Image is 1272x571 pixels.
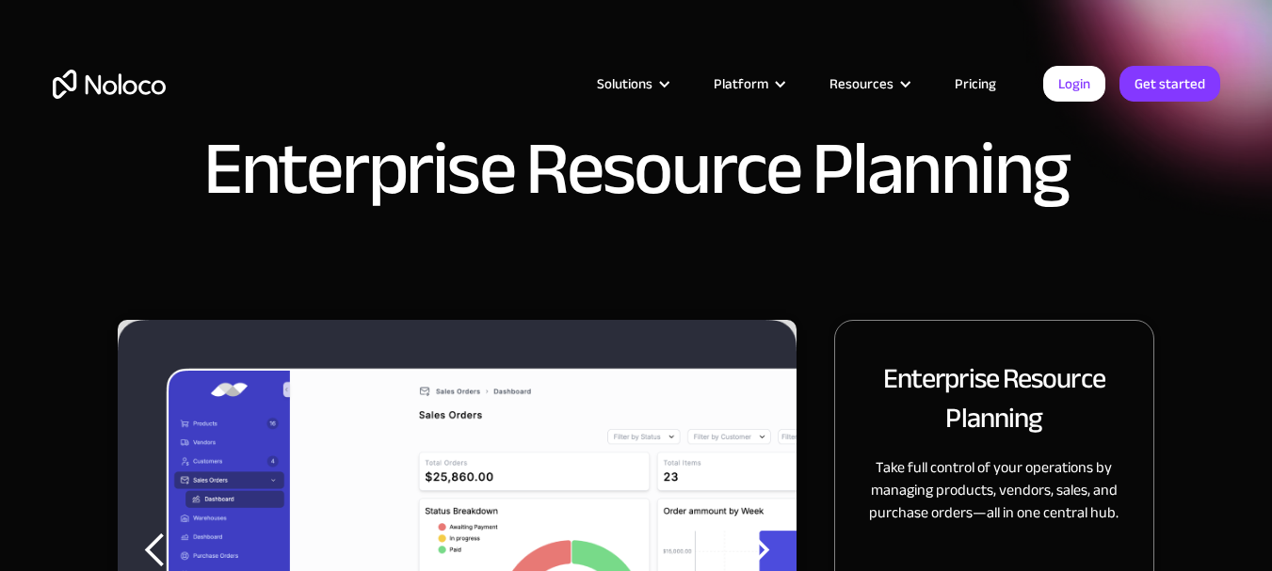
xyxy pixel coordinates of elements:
a: Login [1043,66,1105,102]
div: Resources [829,71,894,96]
a: Get started [1119,66,1220,102]
h2: Enterprise Resource Planning [858,358,1131,437]
h1: Enterprise Resource Planning [203,132,1069,207]
p: Take full control of your operations by managing products, vendors, sales, and purchase orders—al... [858,456,1131,524]
div: Solutions [597,71,652,96]
a: home [53,70,166,99]
div: Resources [806,71,931,96]
div: Solutions [573,71,690,96]
div: Platform [690,71,806,96]
div: Platform [714,71,768,96]
a: Pricing [931,71,1020,96]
